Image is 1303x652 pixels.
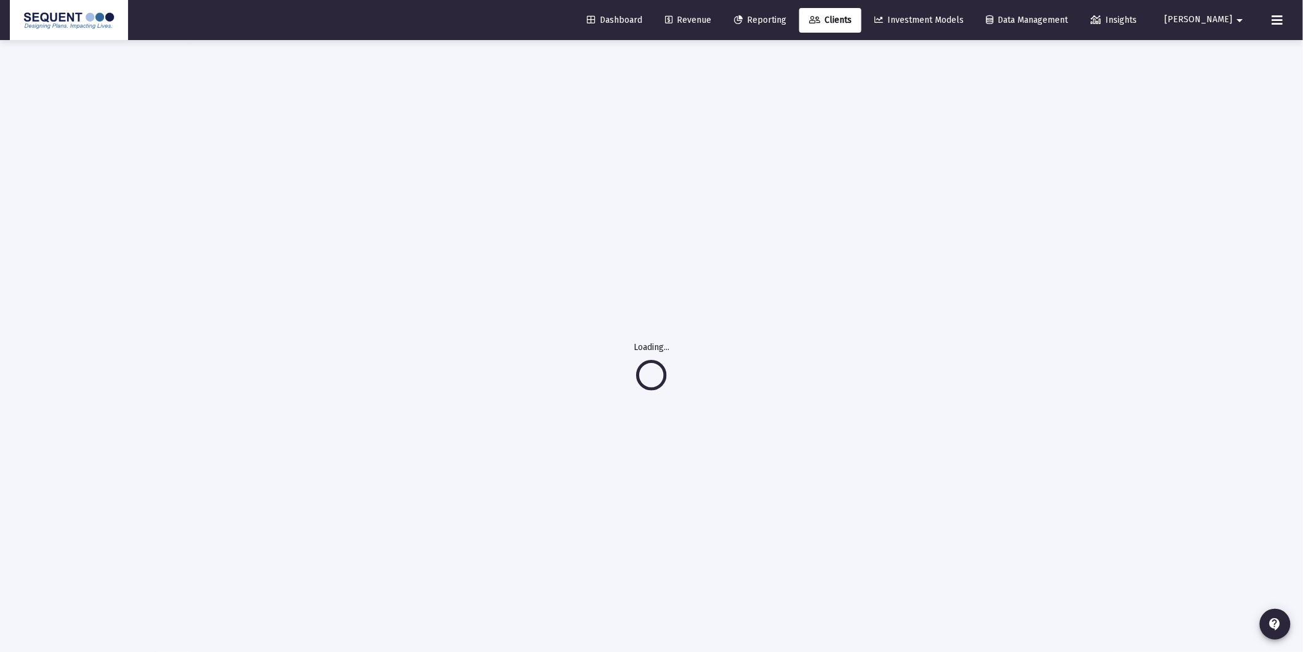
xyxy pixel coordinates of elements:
[724,8,796,33] a: Reporting
[977,8,1078,33] a: Data Management
[19,8,119,33] img: Dashboard
[1081,8,1147,33] a: Insights
[577,8,652,33] a: Dashboard
[986,15,1068,25] span: Data Management
[655,8,721,33] a: Revenue
[1268,617,1283,632] mat-icon: contact_support
[874,15,964,25] span: Investment Models
[865,8,974,33] a: Investment Models
[809,15,852,25] span: Clients
[1150,7,1262,32] button: [PERSON_NAME]
[1091,15,1137,25] span: Insights
[1233,8,1248,33] mat-icon: arrow_drop_down
[1165,15,1233,25] span: [PERSON_NAME]
[587,15,642,25] span: Dashboard
[799,8,861,33] a: Clients
[734,15,786,25] span: Reporting
[665,15,711,25] span: Revenue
